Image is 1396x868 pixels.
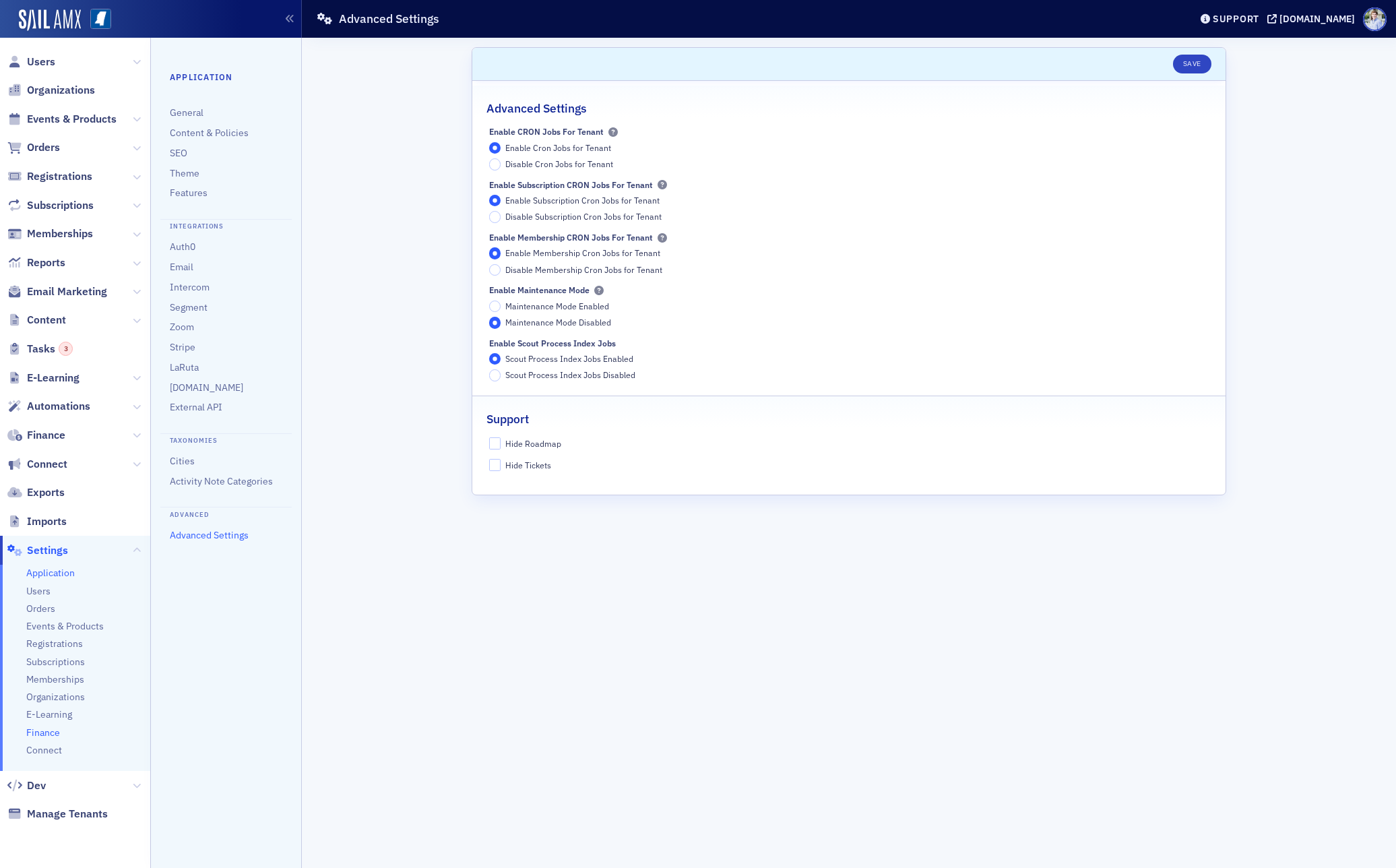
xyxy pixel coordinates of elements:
span: Scout Process Index Jobs Enabled [505,353,633,364]
input: Disable Subscription Cron Jobs for Tenant [489,211,501,223]
a: Connect [7,457,67,472]
a: Automations [7,399,90,414]
a: Connect [26,744,62,757]
span: Tasks [27,342,73,356]
input: Hide Roadmap [489,437,501,449]
span: E-Learning [27,371,80,385]
a: Subscriptions [7,198,94,213]
span: Users [27,55,55,69]
span: Disable Cron Jobs for Tenant [505,158,613,169]
a: Events & Products [7,112,117,127]
img: SailAMX [90,9,111,30]
a: Orders [7,140,60,155]
input: Enable Cron Jobs for Tenant [489,142,501,154]
a: Memberships [26,673,84,686]
h2: Support [486,410,529,428]
span: Registrations [27,169,92,184]
div: 3 [59,342,73,356]
a: Organizations [26,691,85,704]
div: Hide Roadmap [505,438,561,449]
a: Content [7,313,66,328]
div: Enable CRON Jobs for Tenant [489,127,604,137]
h4: Taxonomies [160,433,292,446]
span: Users [26,585,51,598]
h1: Advanced Settings [339,11,439,27]
input: Enable Membership Cron Jobs for Tenant [489,247,501,259]
h4: Advanced [160,507,292,520]
input: Maintenance Mode Disabled [489,317,501,329]
a: E-Learning [26,708,72,721]
a: Imports [7,514,67,529]
span: Profile [1363,7,1387,31]
a: Advanced Settings [170,529,249,541]
h4: Application [170,71,282,83]
input: Scout Process Index Jobs Disabled [489,369,501,381]
a: [DOMAIN_NAME] [170,381,243,394]
a: Subscriptions [26,656,85,669]
span: Scout Process Index Jobs Disabled [505,369,635,380]
span: Settings [27,543,68,558]
a: External API [170,401,222,413]
span: Enable Subscription Cron Jobs for Tenant [505,195,660,206]
div: Support [1213,13,1259,25]
span: Disable Membership Cron Jobs for Tenant [505,264,662,275]
a: Events & Products [26,620,104,633]
a: Zoom [170,321,194,333]
input: Hide Tickets [489,459,501,471]
input: Scout Process Index Jobs Enabled [489,353,501,365]
span: Subscriptions [27,198,94,213]
div: Enable Membership CRON Jobs for Tenant [489,232,653,243]
a: Content & Policies [170,127,249,139]
a: SEO [170,147,187,159]
span: Organizations [27,83,95,98]
a: Orders [26,602,55,615]
span: Connect [27,457,67,472]
a: Finance [7,428,65,443]
span: Manage Tenants [27,807,108,821]
button: Save [1173,55,1211,73]
a: Features [170,187,208,199]
a: Cities [170,455,195,467]
div: [DOMAIN_NAME] [1279,13,1355,25]
a: Reports [7,255,65,270]
a: View Homepage [81,9,111,32]
input: Maintenance Mode Enabled [489,301,501,313]
a: E-Learning [7,371,80,385]
img: SailAMX [19,9,81,31]
span: Enable Membership Cron Jobs for Tenant [505,247,660,258]
span: Orders [27,140,60,155]
span: Dev [27,778,46,793]
a: Activity Note Categories [170,475,273,487]
input: Disable Membership Cron Jobs for Tenant [489,264,501,276]
div: Hide Tickets [505,460,551,471]
input: Enable Subscription Cron Jobs for Tenant [489,195,501,207]
a: Memberships [7,226,93,241]
a: Segment [170,301,208,313]
div: Enable Scout Process Index Jobs [489,338,616,348]
input: Disable Cron Jobs for Tenant [489,158,501,170]
a: Dev [7,778,46,793]
a: Organizations [7,83,95,98]
a: Tasks3 [7,342,73,356]
a: Email Marketing [7,284,107,299]
span: Disable Subscription Cron Jobs for Tenant [505,211,662,222]
a: Registrations [7,169,92,184]
a: Intercom [170,281,210,293]
a: Application [26,567,75,580]
a: Auth0 [170,241,195,253]
a: General [170,106,203,119]
span: Memberships [27,226,93,241]
a: Exports [7,485,65,500]
h4: Integrations [160,219,292,232]
span: Enable Cron Jobs for Tenant [505,142,611,153]
button: [DOMAIN_NAME] [1267,14,1360,24]
a: Users [7,55,55,69]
